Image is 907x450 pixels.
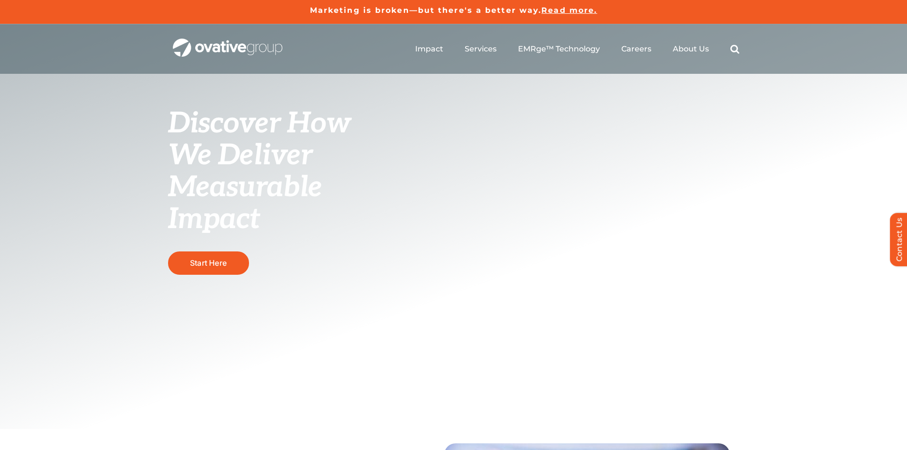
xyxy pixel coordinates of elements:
a: Careers [621,44,651,54]
a: Start Here [168,251,249,275]
a: Read more. [541,6,597,15]
nav: Menu [415,34,739,64]
span: Start Here [190,258,227,268]
span: We Deliver Measurable Impact [168,139,322,237]
span: Discover How [168,107,351,141]
a: Impact [415,44,443,54]
a: Services [465,44,497,54]
a: Marketing is broken—but there's a better way. [310,6,542,15]
a: OG_Full_horizontal_WHT [173,38,282,47]
a: EMRge™ Technology [518,44,600,54]
a: Search [730,44,739,54]
a: About Us [673,44,709,54]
